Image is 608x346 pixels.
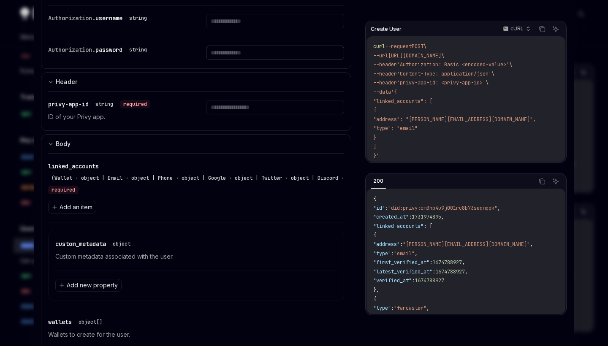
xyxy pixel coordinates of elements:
div: object [113,241,130,247]
span: linked_accounts [48,162,99,170]
span: "verified_at" [373,277,412,284]
span: 1674788927 [415,277,444,284]
div: string [129,46,147,53]
div: string [129,15,147,22]
div: privy-app-id [48,100,150,108]
span: }' [373,152,379,159]
span: \ [423,43,426,50]
span: { [373,195,376,202]
button: Copy the contents from the code block [537,24,548,35]
span: --header [373,70,397,77]
span: --request [385,43,412,50]
span: "created_at" [373,214,409,220]
span: Create User [371,26,402,32]
span: Authorization. [48,46,95,54]
span: "type" [373,305,391,311]
span: , [462,259,465,266]
div: custom_metadata [55,240,134,248]
span: "latest_verified_at" [373,268,432,275]
div: wallets [48,318,106,326]
div: linked_accounts [48,162,344,194]
button: Ask AI [550,176,561,187]
span: : [409,214,412,220]
span: \ [509,61,512,68]
span: : [400,241,403,248]
span: custom_metadata [55,240,106,248]
span: \ [491,70,494,77]
span: "linked_accounts": [ [373,98,432,105]
span: "first_verified_at" [373,259,429,266]
span: 1674788927 [432,259,462,266]
span: , [441,214,444,220]
span: "linked_accounts" [373,223,423,230]
span: 4423 [391,314,403,321]
span: Add an item [60,203,92,211]
span: ] [373,143,376,150]
span: --data [373,89,391,95]
span: \ [441,52,444,59]
span: , [415,250,418,257]
span: : [432,268,435,275]
span: --header [373,79,397,86]
button: Ask AI [550,24,561,35]
span: "farcaster" [394,305,426,311]
span: , [465,268,468,275]
span: \ [486,79,489,86]
span: curl [373,43,385,50]
span: 'Authorization: Basic <encoded-value>' [397,61,509,68]
span: "fid" [373,314,388,321]
div: Authorization.username [48,14,150,22]
span: { [373,232,376,238]
button: Add new property [55,279,122,292]
span: , [426,305,429,311]
span: POST [412,43,423,50]
span: : [412,277,415,284]
span: { [373,107,376,114]
span: "did:privy:cm3np4u9j001rc8b73seqmqqk" [388,205,497,211]
button: expand input section [41,134,351,153]
span: Add new property [67,281,118,289]
button: Copy the contents from the code block [537,176,548,187]
span: : [391,250,394,257]
span: , [497,205,500,211]
span: "type": "email" [373,125,418,132]
span: : [388,314,391,321]
span: } [373,134,376,141]
span: , [530,241,533,248]
button: cURL [498,22,534,36]
span: password [95,46,122,54]
span: 'Content-Type: application/json' [397,70,491,77]
div: required [48,186,79,194]
span: "address": "[PERSON_NAME][EMAIL_ADDRESS][DOMAIN_NAME]", [373,116,536,123]
span: , [403,314,406,321]
span: 1674788927 [435,268,465,275]
span: 'privy-app-id: <privy-app-id>' [397,79,486,86]
button: expand input section [41,72,351,91]
div: required [120,100,150,108]
span: : [385,205,388,211]
span: "email" [394,250,415,257]
span: "[PERSON_NAME][EMAIL_ADDRESS][DOMAIN_NAME]" [403,241,530,248]
p: ID of your Privy app. [48,112,186,122]
div: Authorization.password [48,46,150,54]
div: Body [56,139,71,149]
span: 1731974895 [412,214,441,220]
span: Authorization. [48,14,95,22]
button: Add an item [48,201,96,214]
span: : [ [423,223,432,230]
span: --header [373,61,397,68]
span: "id" [373,205,385,211]
span: "address" [373,241,400,248]
span: [URL][DOMAIN_NAME] [388,52,441,59]
span: username [95,14,122,22]
span: --url [373,52,388,59]
span: : [391,305,394,311]
div: Header [56,77,77,87]
span: "type" [373,250,391,257]
p: Custom metadata associated with the user. [55,251,337,262]
div: string [95,101,113,108]
div: 200 [371,176,386,186]
span: '{ [391,89,397,95]
span: }, [373,287,379,293]
span: privy-app-id [48,100,89,108]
